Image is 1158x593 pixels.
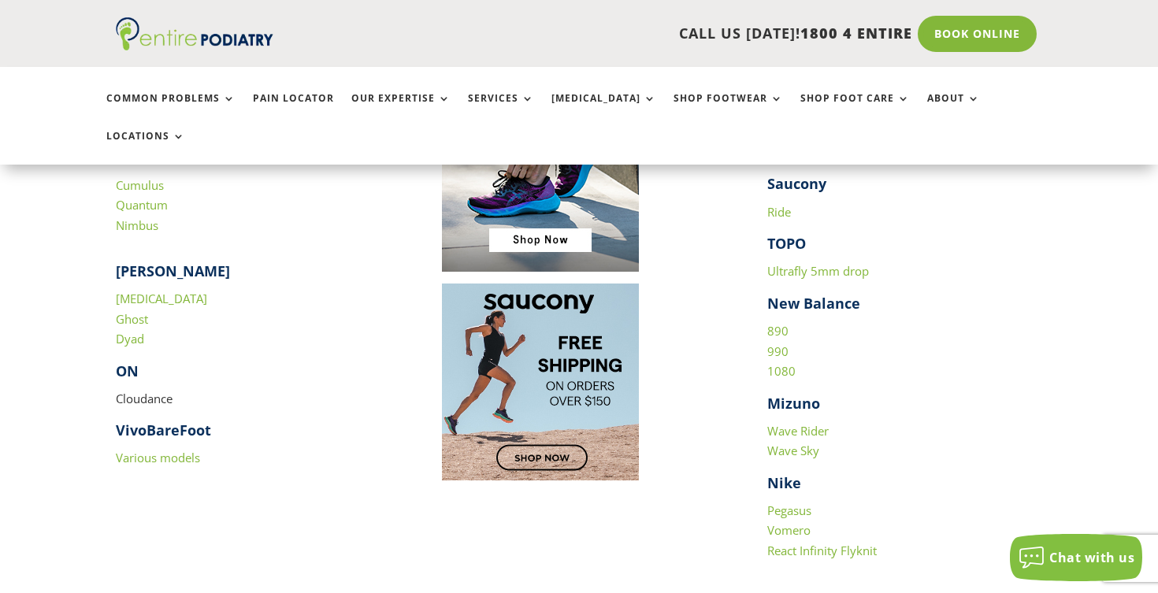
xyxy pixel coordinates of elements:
[767,363,796,379] a: 1080
[767,323,789,339] a: 890
[442,75,639,272] img: Image to click to buy ASIC shoes online
[116,311,148,327] a: Ghost
[116,38,273,54] a: Entire Podiatry
[116,291,207,306] a: [MEDICAL_DATA]
[468,93,534,127] a: Services
[767,394,820,413] strong: Mizuno
[767,543,877,558] a: React Infinity Flyknit
[767,234,806,253] strong: TOPO
[767,502,811,518] a: Pegasus
[253,93,334,127] a: Pain Locator
[767,423,829,439] a: Wave Rider
[116,17,273,50] img: logo (1)
[351,93,451,127] a: Our Expertise
[767,263,869,279] a: Ultrafly 5mm drop
[767,443,819,458] a: Wave Sky
[116,450,200,465] a: Various models
[767,522,811,538] a: Vomero
[767,343,789,359] a: 990
[329,24,912,44] p: CALL US [DATE]!
[927,93,980,127] a: About
[116,197,168,213] a: Quantum
[106,93,236,127] a: Common Problems
[674,93,783,127] a: Shop Footwear
[767,204,791,220] a: Ride
[918,16,1037,52] a: Book Online
[1049,549,1134,566] span: Chat with us
[116,389,391,421] p: Cloudance
[767,473,801,492] strong: Nike
[800,24,912,43] span: 1800 4 ENTIRE
[116,361,139,380] strong: ON
[800,93,910,127] a: Shop Foot Care
[116,217,158,233] a: Nimbus
[767,294,860,313] strong: New Balance
[767,174,826,193] strong: Saucony
[116,148,151,167] strong: Asics
[116,261,230,280] strong: [PERSON_NAME]
[116,177,164,193] a: Cumulus
[116,421,211,439] strong: VivoBareFoot
[116,331,144,347] a: Dyad
[106,131,185,165] a: Locations
[1010,534,1142,581] button: Chat with us
[551,93,656,127] a: [MEDICAL_DATA]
